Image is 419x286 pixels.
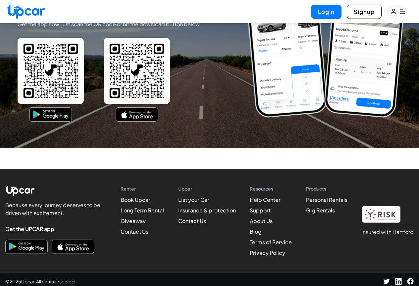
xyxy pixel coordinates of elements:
a: Gig Rentals [306,207,335,214]
h4: Renter [121,185,164,192]
button: Login [311,5,341,19]
img: Download on the App Store [53,241,92,252]
a: Blog [250,228,262,235]
button: Signup [347,5,382,19]
a: Personal Rentals [306,196,347,203]
a: Long Term Rental [121,207,164,214]
h4: Products [306,185,347,192]
img: iOS QR Code [104,38,170,104]
h4: Upper [178,185,236,192]
button: Download on the App Store [116,107,158,122]
img: Twitter [383,278,390,285]
h4: Get the UPCAR app [5,225,105,233]
a: Help Center [250,196,281,203]
img: Android QR Code [18,38,84,104]
a: Privacy Policy [250,249,285,256]
img: Get it on Google Play [31,109,70,120]
img: Upcar Logo [7,4,45,19]
a: List your Car [178,196,209,203]
h4: Resources [250,185,292,192]
img: Get it on Google Play [7,241,46,252]
a: Insurance & protection [178,207,236,214]
img: Upcar Logo [5,185,34,196]
img: LinkedIn [395,278,402,285]
a: Contact Us [178,217,206,224]
p: Get the app now, just scan the QR code or hit the download button below. [18,21,201,28]
a: Giveaway [121,217,146,224]
button: Download on Google Play [5,240,48,254]
a: Support [250,207,271,214]
a: Terms of Service [250,239,292,246]
img: Download on the App Store [117,109,156,120]
button: Download on Google Play [29,107,72,122]
h1: Insured with Hartford [361,228,414,236]
p: Because every journey deserves to be driven with excitement. [5,201,105,217]
a: Book Upcar [121,196,150,203]
button: Download on the App Store [52,240,94,254]
a: Contact Us [121,228,148,235]
img: Facebook [407,278,414,285]
a: About Us [250,217,273,224]
span: © 2025 Upcar. All rights reserved. [5,278,76,285]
